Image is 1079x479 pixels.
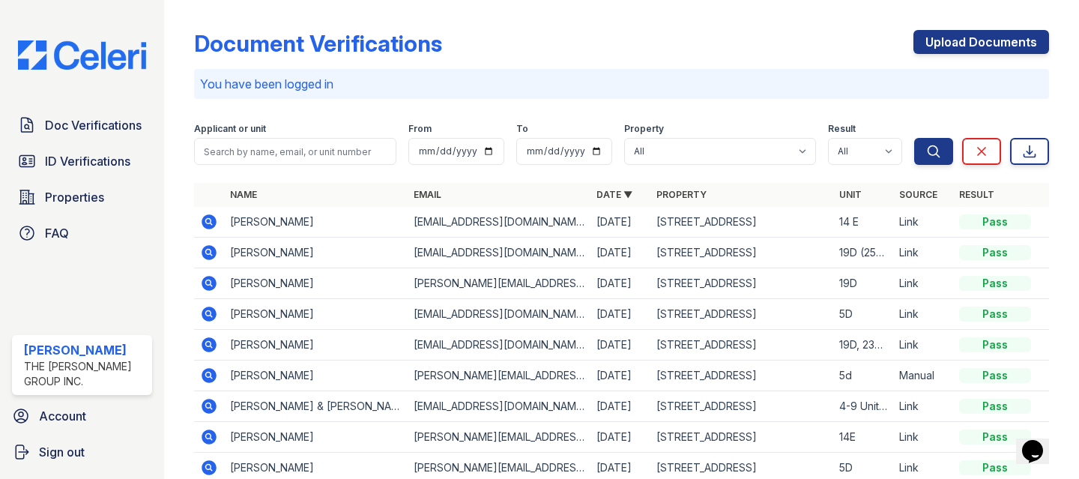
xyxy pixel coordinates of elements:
[839,189,862,200] a: Unit
[833,299,893,330] td: 5D
[893,268,953,299] td: Link
[959,460,1031,475] div: Pass
[6,40,158,69] img: CE_Logo_Blue-a8612792a0a2168367f1c8372b55b34899dd931a85d93a1a3d3e32e68fde9ad4.png
[408,123,432,135] label: From
[833,330,893,361] td: 19D, 23E, 25A
[590,207,650,238] td: [DATE]
[624,123,664,135] label: Property
[200,75,1043,93] p: You have been logged in
[45,224,69,242] span: FAQ
[913,30,1049,54] a: Upload Documents
[833,207,893,238] td: 14 E
[959,307,1031,322] div: Pass
[590,391,650,422] td: [DATE]
[45,116,142,134] span: Doc Verifications
[590,268,650,299] td: [DATE]
[194,30,442,57] div: Document Verifications
[12,146,152,176] a: ID Verifications
[893,330,953,361] td: Link
[596,189,632,200] a: Date ▼
[408,238,590,268] td: [EMAIL_ADDRESS][DOMAIN_NAME]
[194,123,266,135] label: Applicant or unit
[959,337,1031,352] div: Pass
[45,152,130,170] span: ID Verifications
[194,138,396,165] input: Search by name, email, or unit number
[959,368,1031,383] div: Pass
[24,359,146,389] div: The [PERSON_NAME] Group Inc.
[650,330,833,361] td: [STREET_ADDRESS]
[516,123,528,135] label: To
[893,207,953,238] td: Link
[408,422,590,453] td: [PERSON_NAME][EMAIL_ADDRESS][DOMAIN_NAME]
[893,238,953,268] td: Link
[6,401,158,431] a: Account
[959,245,1031,260] div: Pass
[224,391,407,422] td: [PERSON_NAME] & [PERSON_NAME]
[899,189,937,200] a: Source
[959,430,1031,445] div: Pass
[833,361,893,391] td: 5d
[590,299,650,330] td: [DATE]
[959,214,1031,229] div: Pass
[12,218,152,248] a: FAQ
[12,110,152,140] a: Doc Verifications
[650,238,833,268] td: [STREET_ADDRESS]
[224,268,407,299] td: [PERSON_NAME]
[833,391,893,422] td: 4-9 Unit B
[224,330,407,361] td: [PERSON_NAME]
[833,268,893,299] td: 19D
[408,299,590,330] td: [EMAIL_ADDRESS][DOMAIN_NAME]
[590,330,650,361] td: [DATE]
[408,391,590,422] td: [EMAIL_ADDRESS][DOMAIN_NAME]
[39,407,86,425] span: Account
[224,299,407,330] td: [PERSON_NAME]
[590,361,650,391] td: [DATE]
[408,207,590,238] td: [EMAIL_ADDRESS][DOMAIN_NAME]
[590,422,650,453] td: [DATE]
[408,268,590,299] td: [PERSON_NAME][EMAIL_ADDRESS][PERSON_NAME][DOMAIN_NAME]
[224,207,407,238] td: [PERSON_NAME]
[893,299,953,330] td: Link
[650,361,833,391] td: [STREET_ADDRESS]
[414,189,441,200] a: Email
[224,238,407,268] td: [PERSON_NAME]
[45,188,104,206] span: Properties
[650,299,833,330] td: [STREET_ADDRESS]
[408,330,590,361] td: [EMAIL_ADDRESS][DOMAIN_NAME]
[224,422,407,453] td: [PERSON_NAME]
[24,341,146,359] div: [PERSON_NAME]
[656,189,707,200] a: Property
[893,391,953,422] td: Link
[959,399,1031,414] div: Pass
[12,182,152,212] a: Properties
[650,207,833,238] td: [STREET_ADDRESS]
[230,189,257,200] a: Name
[650,391,833,422] td: [STREET_ADDRESS]
[39,443,85,461] span: Sign out
[833,422,893,453] td: 14E
[1016,419,1064,464] iframe: chat widget
[828,123,856,135] label: Result
[893,422,953,453] td: Link
[650,422,833,453] td: [STREET_ADDRESS]
[224,361,407,391] td: [PERSON_NAME]
[833,238,893,268] td: 19D (25A, 23E)
[650,268,833,299] td: [STREET_ADDRESS]
[6,437,158,467] a: Sign out
[959,189,994,200] a: Result
[959,276,1031,291] div: Pass
[408,361,590,391] td: [PERSON_NAME][EMAIL_ADDRESS][DOMAIN_NAME]
[893,361,953,391] td: Manual
[590,238,650,268] td: [DATE]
